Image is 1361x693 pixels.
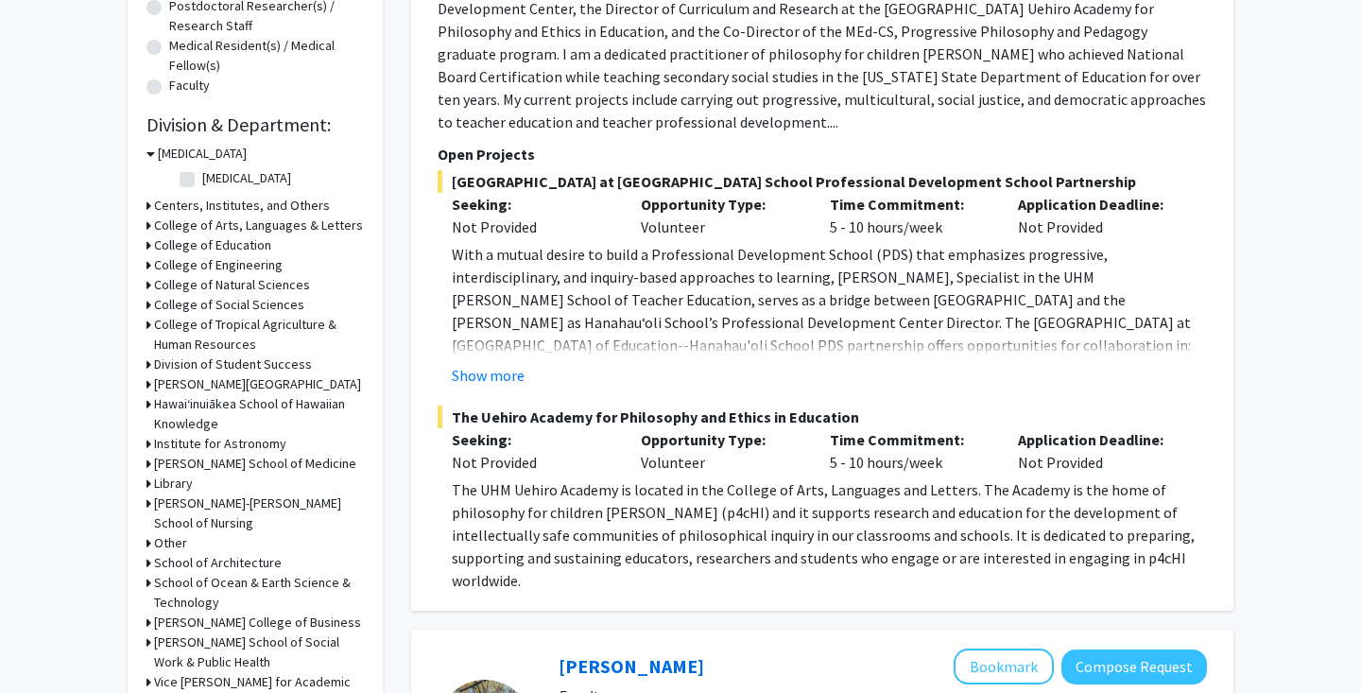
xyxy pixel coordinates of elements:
div: Not Provided [452,451,612,474]
label: [MEDICAL_DATA] [202,168,291,188]
span: The Uehiro Academy for Philosophy and Ethics in Education [438,406,1207,428]
p: Application Deadline: [1018,193,1179,216]
h3: Hawaiʻinuiākea School of Hawaiian Knowledge [154,394,364,434]
h3: School of Architecture [154,553,282,573]
p: Time Commitment: [830,193,991,216]
p: Application Deadline: [1018,428,1179,451]
h3: [MEDICAL_DATA] [158,144,247,164]
span: [GEOGRAPHIC_DATA] at [GEOGRAPHIC_DATA] School Professional Development School Partnership [438,170,1207,193]
p: Open Projects [438,143,1207,165]
label: Faculty [169,76,210,95]
h3: Division of Student Success [154,355,312,374]
p: Opportunity Type: [641,428,801,451]
button: Compose Request to Linden Schneider [1061,650,1207,684]
a: [PERSON_NAME] [559,654,704,678]
button: Show more [452,364,525,387]
h3: Institute for Astronomy [154,434,286,454]
iframe: Chat [14,608,80,679]
label: Medical Resident(s) / Medical Fellow(s) [169,36,364,76]
p: Time Commitment: [830,428,991,451]
h3: [PERSON_NAME] School of Social Work & Public Health [154,632,364,672]
h2: Division & Department: [146,113,364,136]
p: Seeking: [452,428,612,451]
button: Add Linden Schneider to Bookmarks [954,649,1054,684]
div: Not Provided [452,216,612,238]
p: Seeking: [452,193,612,216]
h3: [PERSON_NAME]-[PERSON_NAME] School of Nursing [154,494,364,533]
h3: [PERSON_NAME][GEOGRAPHIC_DATA] [154,374,361,394]
h3: College of Tropical Agriculture & Human Resources [154,315,364,355]
h3: College of Arts, Languages & Letters [154,216,363,235]
p: With a mutual desire to build a Professional Development School (PDS) that emphasizes progressive... [452,243,1207,356]
h3: [PERSON_NAME] School of Medicine [154,454,356,474]
h3: [PERSON_NAME] College of Business [154,613,361,632]
div: Not Provided [1004,193,1193,238]
div: Volunteer [627,428,816,474]
p: The UHM Uehiro Academy is located in the College of Arts, Languages and Letters. The Academy is t... [452,478,1207,592]
h3: Library [154,474,193,494]
p: Opportunity Type: [641,193,801,216]
h3: School of Ocean & Earth Science & Technology [154,573,364,613]
h3: Other [154,533,187,553]
h3: College of Social Sciences [154,295,304,315]
h3: Centers, Institutes, and Others [154,196,330,216]
div: 5 - 10 hours/week [816,193,1005,238]
div: 5 - 10 hours/week [816,428,1005,474]
h3: College of Natural Sciences [154,275,310,295]
h3: College of Engineering [154,255,283,275]
div: Volunteer [627,193,816,238]
h3: College of Education [154,235,271,255]
div: Not Provided [1004,428,1193,474]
